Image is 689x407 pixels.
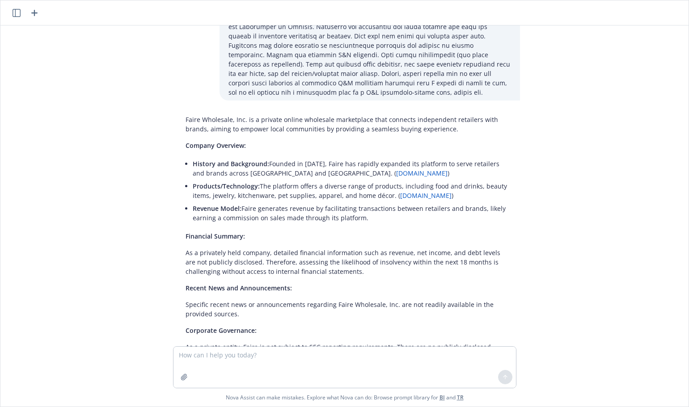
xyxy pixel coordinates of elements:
[186,115,511,134] p: Faire Wholesale, Inc. is a private online wholesale marketplace that connects independent retaile...
[186,326,257,335] span: Corporate Governance:
[193,204,511,222] p: Faire generates revenue by facilitating transactions between retailers and brands, likely earning...
[186,141,246,150] span: Company Overview:
[193,159,269,168] span: History and Background:
[193,181,511,200] p: The platform offers a diverse range of products, including food and drinks, beauty items, jewelry...
[400,191,452,200] a: [DOMAIN_NAME]
[186,248,511,276] p: As a privately held company, detailed financial information such as revenue, net income, and debt...
[457,394,464,401] a: TR
[186,232,245,240] span: Financial Summary:
[396,169,448,177] a: [DOMAIN_NAME]
[440,394,445,401] a: BI
[186,300,511,319] p: Specific recent news or announcements regarding Faire Wholesale, Inc. are not readily available i...
[193,204,241,213] span: Revenue Model:
[193,182,260,190] span: Products/Technology:
[186,342,511,361] p: As a private entity, Faire is not subject to SEC reporting requirements. There are no publicly di...
[193,159,511,178] p: Founded in [DATE], Faire has rapidly expanded its platform to serve retailers and brands across [...
[226,388,464,407] span: Nova Assist can make mistakes. Explore what Nova can do: Browse prompt library for and
[186,284,292,292] span: Recent News and Announcements:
